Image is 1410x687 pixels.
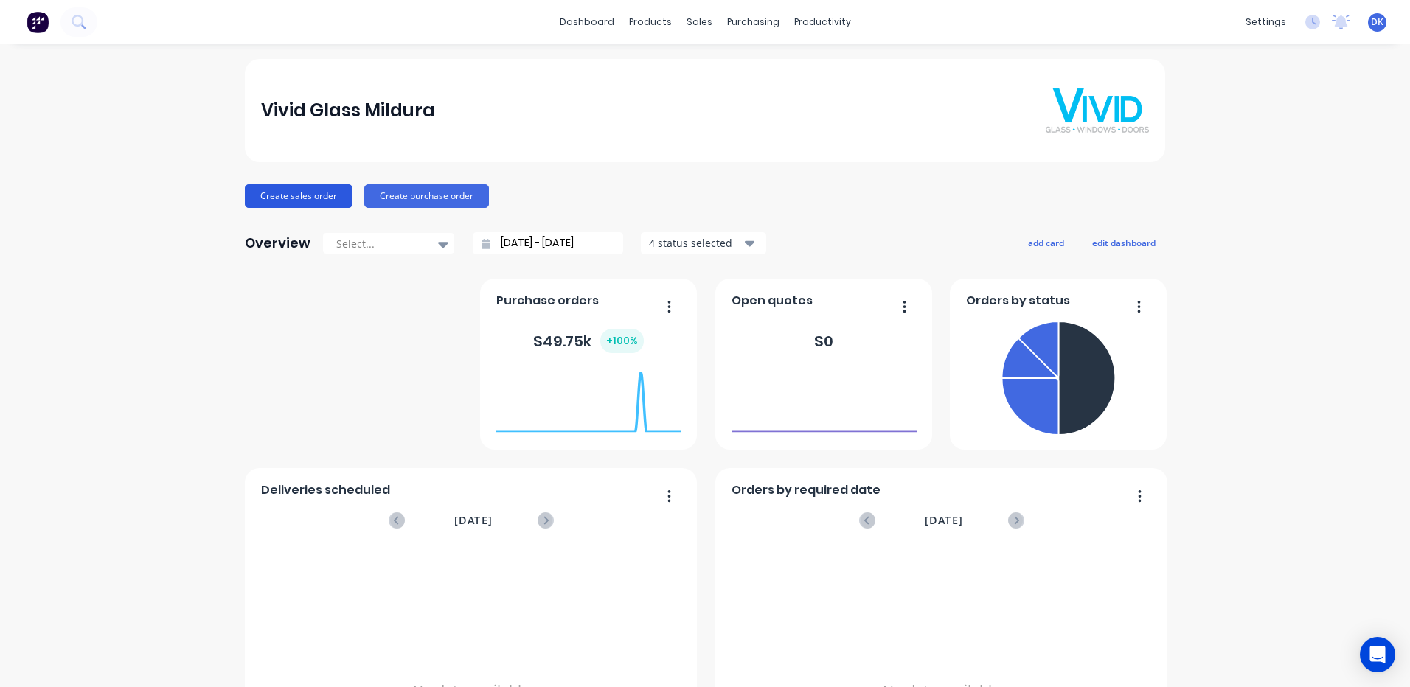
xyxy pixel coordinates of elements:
span: DK [1371,15,1383,29]
div: $ 49.75k [533,329,644,353]
img: Vivid Glass Mildura [1046,88,1149,133]
div: Vivid Glass Mildura [261,96,435,125]
span: [DATE] [925,512,963,529]
span: Purchase orders [496,292,599,310]
div: sales [679,11,720,33]
button: add card [1018,233,1074,252]
span: [DATE] [454,512,493,529]
div: productivity [787,11,858,33]
div: purchasing [720,11,787,33]
button: edit dashboard [1083,233,1165,252]
button: Create sales order [245,184,352,208]
div: $ 0 [814,330,833,352]
div: products [622,11,679,33]
span: Open quotes [732,292,813,310]
span: Deliveries scheduled [261,481,390,499]
div: + 100 % [600,329,644,353]
span: Orders by status [966,292,1070,310]
div: 4 status selected [649,235,742,251]
button: Create purchase order [364,184,489,208]
div: Overview [245,229,310,258]
div: Open Intercom Messenger [1360,637,1395,672]
button: 4 status selected [641,232,766,254]
a: dashboard [552,11,622,33]
div: settings [1238,11,1293,33]
img: Factory [27,11,49,33]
